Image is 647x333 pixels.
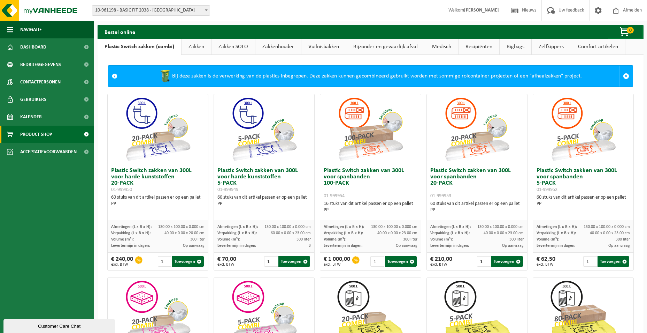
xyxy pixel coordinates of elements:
div: 16 stuks van dit artikel passen er op een pallet [324,201,417,213]
span: Bedrijfsgegevens [20,56,61,73]
span: 40.00 x 0.00 x 20.00 cm [164,231,205,235]
span: Acceptatievoorwaarden [20,143,77,161]
a: Zakkenhouder [255,39,301,55]
div: € 62,50 [537,256,555,267]
span: 130.00 x 100.00 x 0.000 cm [158,225,205,229]
span: 60.00 x 0.00 x 23.00 cm [271,231,311,235]
span: Dashboard [20,38,46,56]
img: 01-999954 [336,94,405,164]
button: 0 [608,25,643,39]
span: 01-999950 [111,187,132,192]
span: Verpakking (L x B x H): [537,231,576,235]
img: WB-0240-HPE-GN-50.png [158,69,172,83]
span: Volume (m³): [537,237,559,242]
span: excl. BTW [537,262,555,267]
div: 60 stuks van dit artikel passen er op een pallet [537,194,630,207]
span: Levertermijn in dagen: [430,244,469,248]
span: Gebruikers [20,91,46,108]
input: 1 [158,256,171,267]
span: excl. BTW [111,262,133,267]
span: 130.00 x 100.00 x 0.000 cm [264,225,311,229]
div: 60 stuks van dit artikel passen er op een pallet [217,194,311,207]
span: 300 liter [616,237,630,242]
a: Recipiënten [459,39,499,55]
div: PP [217,201,311,207]
span: Levertermijn in dagen: [324,244,362,248]
span: Verpakking (L x B x H): [324,231,363,235]
img: 01-999949 [229,94,299,164]
div: PP [537,201,630,207]
span: Verpakking (L x B x H): [430,231,470,235]
button: Toevoegen [598,256,629,267]
span: 40.00 x 0.00 x 23.00 cm [484,231,524,235]
button: Toevoegen [491,256,523,267]
span: Product Shop [20,126,52,143]
button: Toevoegen [172,256,204,267]
span: 40.00 x 0.00 x 23.00 cm [590,231,630,235]
span: Volume (m³): [324,237,346,242]
a: Bijzonder en gevaarlijk afval [346,39,425,55]
span: Afmetingen (L x B x H): [537,225,577,229]
h3: Plastic Switch zakken van 300L voor harde kunststoffen 5-PACK [217,168,311,193]
div: PP [324,207,417,213]
span: Afmetingen (L x B x H): [430,225,471,229]
span: 01-999952 [537,187,557,192]
span: Op aanvraag [183,244,205,248]
span: 130.00 x 100.00 x 0.000 cm [371,225,417,229]
span: Afmetingen (L x B x H): [111,225,152,229]
a: Medisch [425,39,458,55]
a: Zakken [182,39,211,55]
span: Afmetingen (L x B x H): [217,225,258,229]
div: PP [430,207,524,213]
a: Comfort artikelen [571,39,625,55]
img: 01-999953 [442,94,512,164]
span: 01-999949 [217,187,238,192]
strong: [PERSON_NAME] [464,8,499,13]
span: 01-999953 [430,193,451,199]
span: 0 [627,27,634,34]
span: Levertermijn in dagen: [111,244,150,248]
a: Zakken SOLO [211,39,255,55]
span: 01-999954 [324,193,345,199]
span: Levertermijn in dagen: [537,244,575,248]
a: Plastic Switch zakken (combi) [98,39,181,55]
span: Verpakking (L x B x H): [111,231,151,235]
button: Toevoegen [278,256,310,267]
input: 1 [370,256,384,267]
span: Verpakking (L x B x H): [217,231,257,235]
span: Op aanvraag [502,244,524,248]
a: Sluit melding [619,66,633,87]
input: 1 [477,256,491,267]
div: 60 stuks van dit artikel passen er op een pallet [430,201,524,213]
h3: Plastic Switch zakken van 300L voor spanbanden 5-PACK [537,168,630,193]
span: 10-961198 - BASIC FIT 2038 - BRUSSEL [92,5,210,16]
h3: Plastic Switch zakken van 300L voor spanbanden 100-PACK [324,168,417,199]
span: Volume (m³): [111,237,134,242]
div: € 240,00 [111,256,133,267]
div: € 210,00 [430,256,452,267]
a: Bigbags [500,39,531,55]
button: Toevoegen [385,256,417,267]
input: 1 [264,256,278,267]
a: Zelfkippers [532,39,571,55]
span: excl. BTW [430,262,452,267]
span: 130.00 x 100.00 x 0.000 cm [477,225,524,229]
div: € 70,00 [217,256,236,267]
span: Levertermijn in dagen: [217,244,256,248]
h3: Plastic Switch zakken van 300L voor spanbanden 20-PACK [430,168,524,199]
div: 60 stuks van dit artikel passen er op een pallet [111,194,205,207]
span: 300 liter [190,237,205,242]
input: 1 [583,256,597,267]
span: Op aanvraag [396,244,417,248]
iframe: chat widget [3,318,116,333]
span: 300 liter [296,237,311,242]
h2: Bestel online [98,25,142,38]
span: 40.00 x 0.00 x 23.00 cm [377,231,417,235]
div: Bij deze zakken is de verwerking van de plastics inbegrepen. Deze zakken kunnen gecombineerd gebr... [121,66,619,87]
span: 300 liter [403,237,417,242]
span: Kalender [20,108,42,126]
div: PP [111,201,205,207]
span: Navigatie [20,21,42,38]
span: 130.00 x 100.00 x 0.000 cm [584,225,630,229]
